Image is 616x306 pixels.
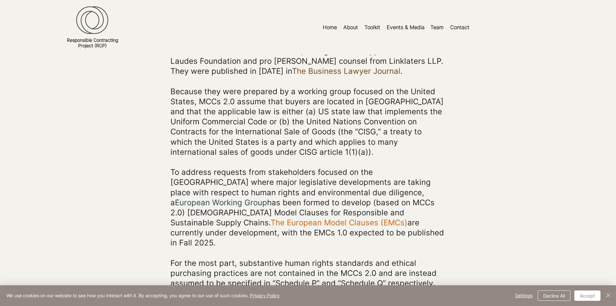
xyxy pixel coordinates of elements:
[360,20,382,35] a: Toolkit
[67,37,118,48] a: Responsible ContractingProject (RCP)
[170,167,444,247] span: To address requests from stakeholders focused on the [GEOGRAPHIC_DATA] where major legislative de...
[604,291,612,299] img: Close
[271,218,407,227] a: The European Model Clauses (EMCs)
[319,20,340,35] p: Home
[384,20,428,35] p: Events & Media
[427,20,447,35] p: Team
[574,290,600,301] button: Accept
[170,258,437,298] span: For the most part, substantive human rights standards and ethical purchasing practices are not co...
[538,290,570,301] button: Decline All
[340,20,361,35] p: About
[170,87,444,157] span: Because they were prepared by a working group focused on the United States, MCCs 2.0 assume that ...
[318,20,339,35] a: Home
[292,66,400,76] a: The Business Lawyer Journal
[175,198,267,207] a: European Working Group
[250,293,280,298] a: Privacy Policy
[604,290,612,301] button: Close
[445,20,471,35] a: Contact
[426,20,445,35] a: Team
[447,20,473,35] p: Contact
[515,291,533,300] span: Settings
[339,20,360,35] a: About
[6,293,280,299] span: We use cookies on our website to see how you interact with it. By accepting, you agree to our use...
[361,20,384,35] p: Toolkit
[170,36,443,76] span: The MCCs were developed by a Working Group of the American Bar Association’s Business Law Section...
[382,20,426,35] a: Events & Media
[230,20,558,35] nav: Site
